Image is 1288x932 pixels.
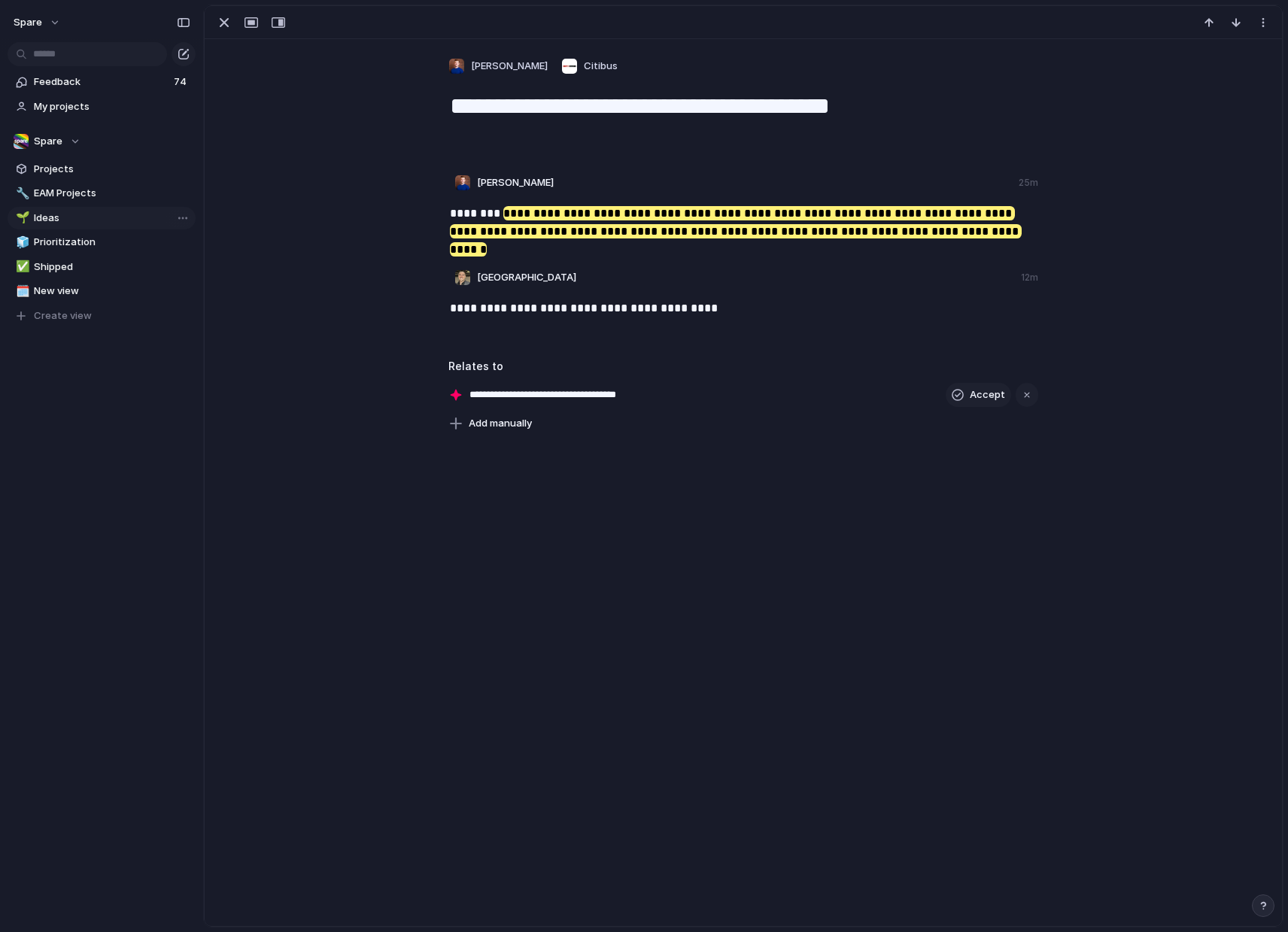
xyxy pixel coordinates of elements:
[445,54,551,78] button: [PERSON_NAME]
[8,207,196,229] a: 🌱Ideas
[16,234,26,251] div: 🧊
[34,308,92,323] span: Create view
[448,358,1038,374] h3: Relates to
[477,270,576,285] span: [GEOGRAPHIC_DATA]
[946,383,1011,407] button: Accept
[8,256,196,278] a: ✅Shipped
[34,260,190,275] span: Shipped
[14,260,29,275] button: ✅
[16,258,26,275] div: ✅
[471,59,548,74] span: [PERSON_NAME]
[34,74,169,90] span: Feedback
[14,15,42,30] span: Spare
[34,235,190,250] span: Prioritization
[16,185,26,202] div: 🔧
[8,96,196,118] a: My projects
[1021,271,1038,284] div: 12m
[34,186,190,201] span: EAM Projects
[970,387,1005,402] span: Accept
[14,235,29,250] button: 🧊
[8,71,196,93] a: Feedback74
[8,280,196,302] a: 🗓️New view
[469,416,532,431] span: Add manually
[34,162,190,177] span: Projects
[8,158,196,181] a: Projects
[14,284,29,299] button: 🗓️
[174,74,190,90] span: 74
[14,186,29,201] button: 🔧
[34,134,62,149] span: Spare
[8,130,196,153] button: Spare
[443,413,538,434] button: Add manually
[8,182,196,205] a: 🔧EAM Projects
[7,11,68,35] button: Spare
[34,284,190,299] span: New view
[16,209,26,226] div: 🌱
[34,211,190,226] span: Ideas
[557,54,621,78] button: Citibus
[34,99,190,114] span: My projects
[8,305,196,327] button: Create view
[14,211,29,226] button: 🌱
[8,231,196,253] a: 🧊Prioritization
[16,283,26,300] div: 🗓️
[477,175,554,190] span: [PERSON_NAME]
[1019,176,1038,190] div: 25m
[584,59,618,74] span: Citibus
